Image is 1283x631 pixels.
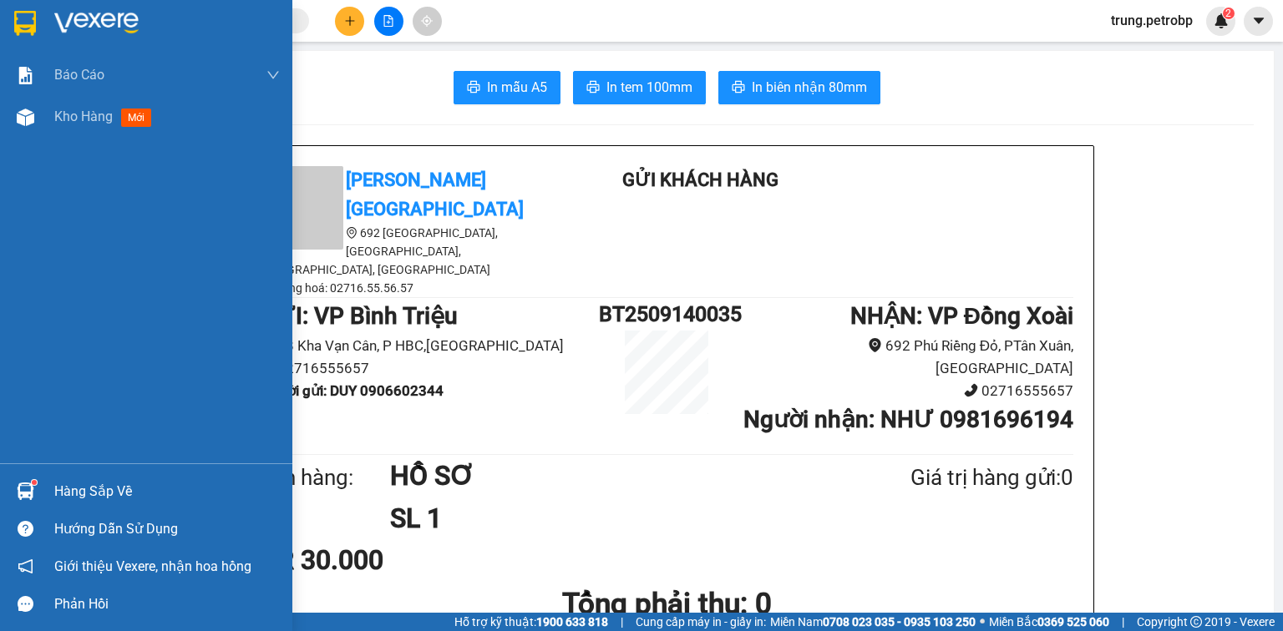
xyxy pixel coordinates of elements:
[18,596,33,612] span: message
[868,338,882,352] span: environment
[54,556,251,577] span: Giới thiệu Vexere, nhận hoa hồng
[454,613,608,631] span: Hỗ trợ kỹ thuật:
[54,64,104,85] span: Báo cáo
[130,16,170,33] span: Nhận:
[454,71,560,104] button: printerIn mẫu A5
[734,380,1073,402] li: 02716555657
[1225,8,1231,19] span: 2
[718,71,880,104] button: printerIn biên nhận 80mm
[260,461,390,495] div: Tên hàng:
[1251,13,1266,28] span: caret-down
[621,613,623,631] span: |
[260,357,599,380] li: 02716555657
[622,169,778,190] b: Gửi khách hàng
[266,68,280,82] span: down
[536,615,608,628] strong: 1900 633 818
[586,80,600,96] span: printer
[335,7,364,36] button: plus
[752,77,867,98] span: In biên nhận 80mm
[421,15,433,27] span: aim
[374,7,403,36] button: file-add
[1214,13,1229,28] img: icon-new-feature
[260,279,560,297] li: Hàng hoá: 02716.55.56.57
[599,298,734,331] h1: BT2509140035
[743,406,1073,433] b: Người nhận : NHƯ 0981696194
[346,227,358,239] span: environment
[260,382,444,399] b: Người gửi : DUY 0906602344
[732,80,745,96] span: printer
[980,618,985,625] span: ⚪️
[1037,615,1109,628] strong: 0369 525 060
[121,109,151,127] span: mới
[260,581,1073,627] h1: Tổng phải thu: 0
[1098,10,1206,31] span: trung.petrobp
[17,109,34,126] img: warehouse-icon
[467,80,480,96] span: printer
[17,482,34,500] img: warehouse-icon
[54,517,280,542] div: Hướng dẫn sử dụng
[390,497,829,539] h1: SL 1
[1190,616,1202,628] span: copyright
[32,480,37,485] sup: 1
[260,302,458,330] b: GỬI : VP Bình Triệu
[14,16,40,33] span: Gửi:
[1122,613,1124,631] span: |
[383,15,394,27] span: file-add
[989,613,1109,631] span: Miền Bắc
[1244,7,1273,36] button: caret-down
[636,613,766,631] span: Cung cấp máy in - giấy in:
[823,615,976,628] strong: 0708 023 035 - 0935 103 250
[413,7,442,36] button: aim
[54,479,280,504] div: Hàng sắp về
[1223,8,1235,19] sup: 2
[734,335,1073,379] li: 692 Phú Riềng Đỏ, PTân Xuân, [GEOGRAPHIC_DATA]
[18,521,33,537] span: question-circle
[17,67,34,84] img: solution-icon
[14,54,119,74] div: DUY
[390,455,829,497] h1: HỒ SƠ
[130,14,244,54] div: VP Đồng Xoài
[829,461,1073,495] div: Giá trị hàng gửi: 0
[573,71,706,104] button: printerIn tem 100mm
[14,14,119,54] div: VP Bình Triệu
[344,15,356,27] span: plus
[54,109,113,124] span: Kho hàng
[850,302,1073,330] b: NHẬN : VP Đồng Xoài
[487,77,547,98] span: In mẫu A5
[964,383,978,397] span: phone
[130,54,244,74] div: NHƯ
[13,108,121,128] div: 30.000
[260,224,560,279] li: 692 [GEOGRAPHIC_DATA], [GEOGRAPHIC_DATA], [GEOGRAPHIC_DATA], [GEOGRAPHIC_DATA]
[13,109,38,127] span: CR :
[606,77,692,98] span: In tem 100mm
[54,592,280,617] div: Phản hồi
[14,11,36,36] img: logo-vxr
[260,539,528,581] div: CR 30.000
[260,335,599,357] li: 98 Kha Vạn Cân, P HBC,[GEOGRAPHIC_DATA]
[346,169,524,220] b: [PERSON_NAME][GEOGRAPHIC_DATA]
[18,558,33,574] span: notification
[770,613,976,631] span: Miền Nam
